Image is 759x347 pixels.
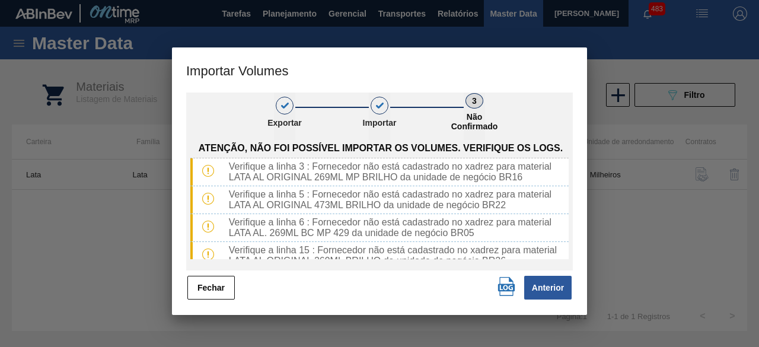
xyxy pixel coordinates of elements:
p: Importar [350,118,409,128]
img: Tipo [202,165,214,177]
div: Verifique a linha 5 : Fornecedor não está cadastrado no xadrez para material LATA AL ORIGINAL 473... [224,189,569,211]
button: Download Logs [495,275,518,298]
p: Não Confirmado [445,112,504,131]
button: Fechar [187,276,235,300]
button: 3Não Confirmado [464,93,485,140]
div: 3 [465,93,483,109]
button: Anterior [524,276,572,300]
span: Atenção, não foi possível importar os volumes. Verifique os logs. [199,143,563,154]
div: Verifique a linha 3 : Fornecedor não está cadastrado no xadrez para material LATA AL ORIGINAL 269... [224,161,569,183]
button: 1Exportar [274,93,295,140]
button: 2Importar [369,93,390,140]
p: Exportar [255,118,314,128]
div: Verifique a linha 6 : Fornecedor não está cadastrado no xadrez para material LATA AL. 269ML BC MP... [224,217,569,238]
div: 1 [276,97,294,114]
h3: Importar Volumes [172,47,587,93]
img: Tipo [202,221,214,233]
img: Tipo [202,249,214,260]
div: 2 [371,97,388,114]
img: Tipo [202,193,214,205]
div: Verifique a linha 15 : Fornecedor não está cadastrado no xadrez para material LATA AL ORIGINAL 26... [224,245,569,266]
